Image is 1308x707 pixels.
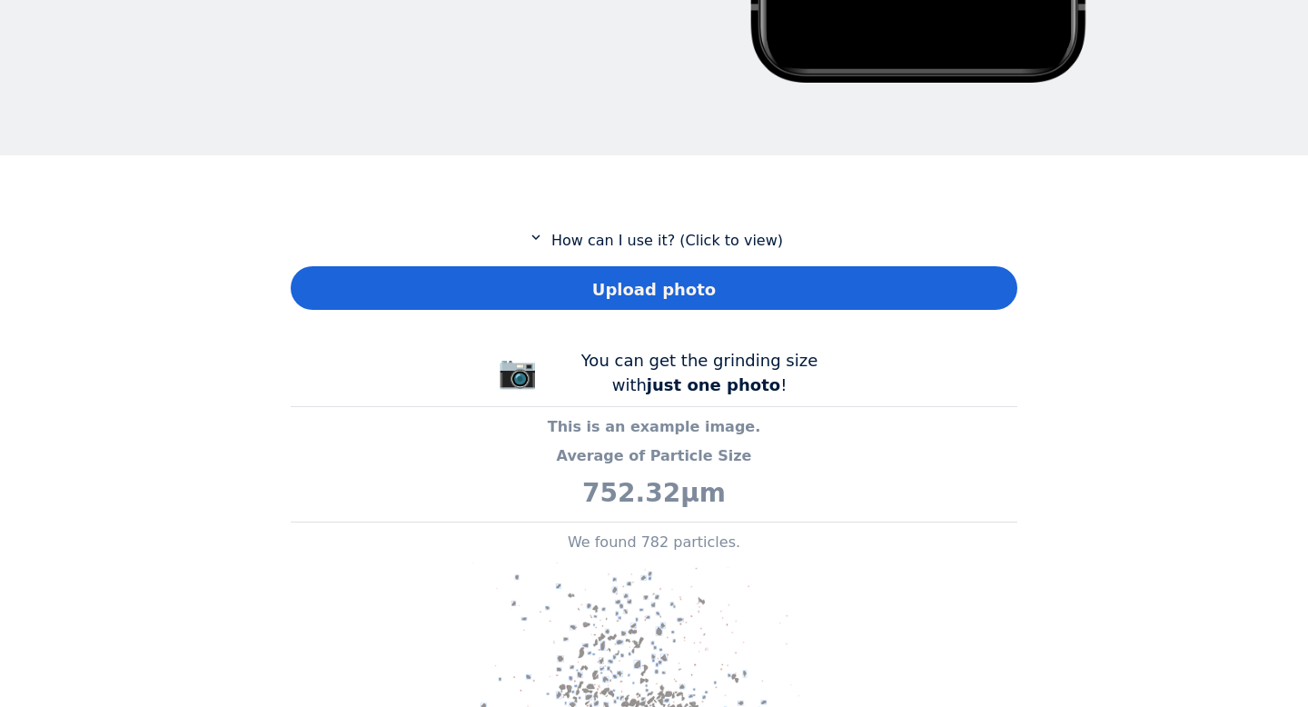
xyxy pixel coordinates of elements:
p: 752.32μm [291,474,1017,513]
p: We found 782 particles. [291,532,1017,553]
p: How can I use it? (Click to view) [291,229,1017,252]
mat-icon: expand_more [525,229,547,245]
span: 📷 [498,353,538,390]
p: This is an example image. [291,416,1017,438]
b: just one photo [647,375,780,394]
div: You can get the grinding size with ! [563,348,836,397]
span: Upload photo [592,277,716,302]
p: Average of Particle Size [291,445,1017,467]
